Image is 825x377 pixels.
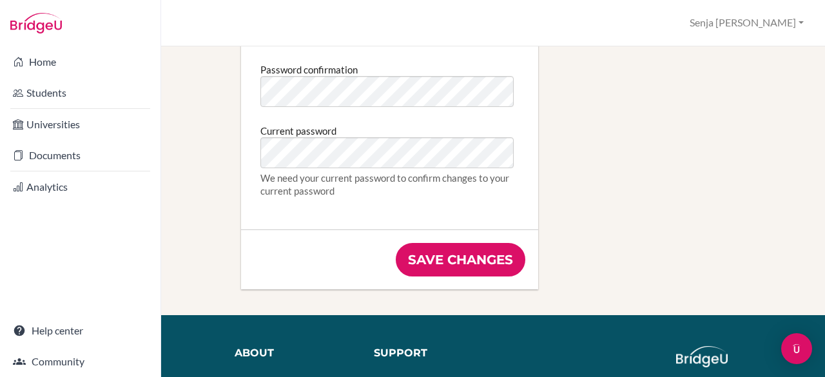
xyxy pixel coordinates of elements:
[781,333,812,364] div: Open Intercom Messenger
[3,349,158,374] a: Community
[3,174,158,200] a: Analytics
[3,80,158,106] a: Students
[684,11,810,35] button: Senja [PERSON_NAME]
[396,243,525,276] input: Save changes
[676,346,728,367] img: logo_white@2x-f4f0deed5e89b7ecb1c2cc34c3e3d731f90f0f143d5ea2071677605dd97b5244.png
[235,346,354,361] div: About
[260,120,336,137] label: Current password
[3,142,158,168] a: Documents
[3,111,158,137] a: Universities
[260,171,519,197] div: We need your current password to confirm changes to your current password
[260,59,358,76] label: Password confirmation
[374,346,484,361] div: Support
[3,318,158,343] a: Help center
[10,13,62,34] img: Bridge-U
[3,49,158,75] a: Home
